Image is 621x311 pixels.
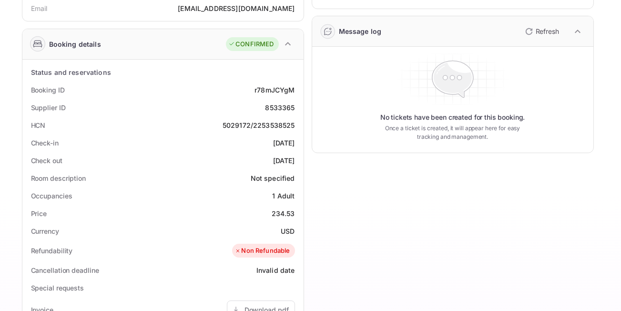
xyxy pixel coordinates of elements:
[31,283,84,293] div: Special requests
[228,40,274,49] div: CONFIRMED
[223,120,295,130] div: 5029172/2253538525
[251,173,295,183] div: Not specified
[31,85,65,95] div: Booking ID
[31,265,99,275] div: Cancellation deadline
[519,24,563,39] button: Refresh
[272,208,295,218] div: 234.53
[536,26,559,36] p: Refresh
[31,246,73,256] div: Refundability
[380,113,525,122] p: No tickets have been created for this booking.
[339,26,382,36] div: Message log
[31,173,86,183] div: Room description
[178,3,295,13] div: [EMAIL_ADDRESS][DOMAIN_NAME]
[31,67,111,77] div: Status and reservations
[31,208,47,218] div: Price
[49,39,101,49] div: Booking details
[256,265,295,275] div: Invalid date
[31,138,59,148] div: Check-in
[273,138,295,148] div: [DATE]
[31,103,66,113] div: Supplier ID
[234,246,290,256] div: Non Refundable
[255,85,295,95] div: r78mJCYgM
[272,191,295,201] div: 1 Adult
[31,191,72,201] div: Occupancies
[31,120,46,130] div: HCN
[265,103,295,113] div: 8533365
[31,3,48,13] div: Email
[377,124,528,141] p: Once a ticket is created, it will appear here for easy tracking and management.
[273,155,295,166] div: [DATE]
[31,155,62,166] div: Check out
[31,226,59,236] div: Currency
[281,226,295,236] div: USD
